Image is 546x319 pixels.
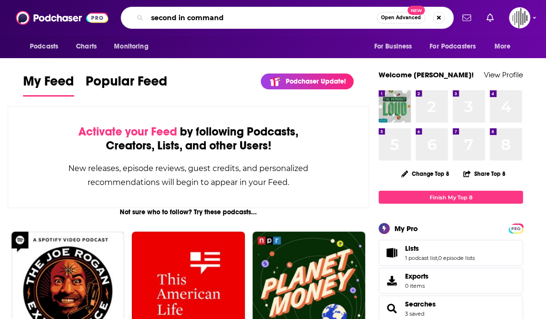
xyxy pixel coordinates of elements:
button: Share Top 8 [463,164,506,183]
span: For Business [374,40,412,53]
span: Monitoring [114,40,148,53]
p: Podchaser Update! [286,77,346,86]
a: Charts [70,37,102,56]
span: Exports [382,274,401,287]
span: Lists [379,240,523,266]
a: Lists [382,246,401,259]
span: Logged in as gpg2 [509,7,530,28]
button: Change Top 8 [395,168,455,180]
a: Popular Feed [86,73,167,97]
span: 0 items [405,282,429,289]
a: Lists [405,244,475,253]
div: My Pro [394,224,418,233]
span: Charts [76,40,97,53]
a: 0 episode lists [438,255,475,261]
span: Lists [405,244,419,253]
span: Exports [405,272,429,281]
a: My Feed [23,73,74,97]
span: Open Advanced [381,15,421,20]
button: open menu [488,37,523,56]
a: PRO [510,224,521,232]
a: Welcome [PERSON_NAME]! [379,70,474,79]
a: Show notifications dropdown [458,10,475,26]
button: open menu [23,37,71,56]
a: View Profile [484,70,523,79]
a: Finish My Top 8 [379,191,523,204]
a: 3 saved [405,310,424,317]
a: 1 podcast list [405,255,437,261]
button: open menu [423,37,490,56]
span: More [495,40,511,53]
div: New releases, episode reviews, guest credits, and personalized recommendations will begin to appe... [56,161,320,189]
span: My Feed [23,73,74,95]
a: Exports [379,268,523,294]
span: Popular Feed [86,73,167,95]
button: Show profile menu [509,7,530,28]
div: by following Podcasts, Creators, Lists, and other Users! [56,125,320,153]
img: The Readout Loud [379,90,411,123]
a: Searches [405,300,436,308]
input: Search podcasts, credits, & more... [147,10,377,25]
span: Podcasts [30,40,58,53]
button: Open AdvancedNew [377,12,425,24]
span: Activate your Feed [78,124,177,139]
div: Not sure who to follow? Try these podcasts... [8,208,369,216]
span: , [437,255,438,261]
img: Podchaser - Follow, Share and Rate Podcasts [16,9,108,27]
a: Searches [382,302,401,315]
button: open menu [367,37,424,56]
div: Search podcasts, credits, & more... [121,7,454,29]
span: For Podcasters [430,40,476,53]
a: Show notifications dropdown [483,10,497,26]
img: User Profile [509,7,530,28]
button: open menu [107,37,161,56]
span: New [407,6,425,15]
